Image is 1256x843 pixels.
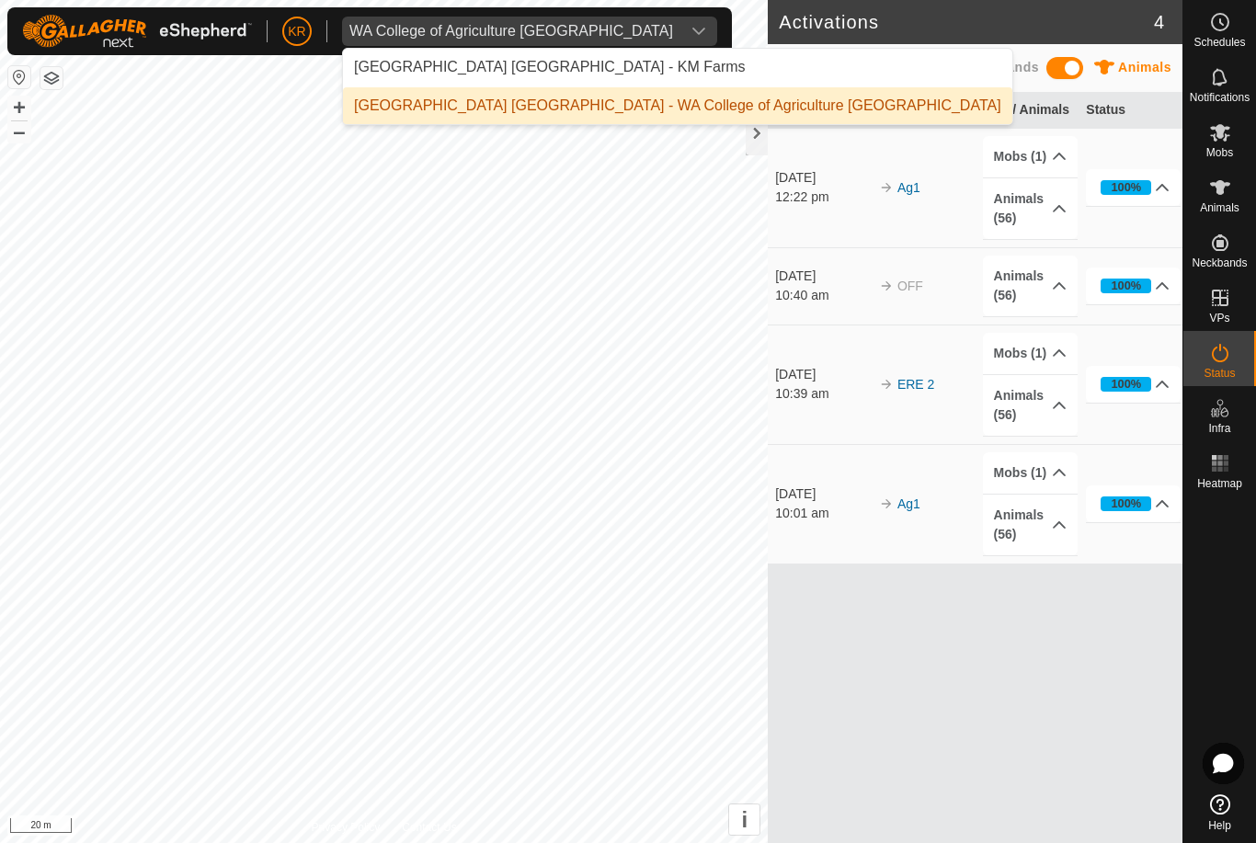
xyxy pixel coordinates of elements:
div: [DATE] [775,267,870,286]
p-accordion-header: Animals (56) [983,495,1078,555]
span: Neckbands [1192,257,1247,268]
a: Ag1 [897,496,920,511]
div: 100% [1111,375,1141,393]
p-accordion-header: Mobs (1) [983,136,1078,177]
div: 10:01 am [775,504,870,523]
h2: Activations [779,11,1154,33]
p-accordion-header: 100% [1086,485,1181,522]
span: VPs [1209,313,1229,324]
img: arrow [879,377,894,392]
div: 100% [1101,377,1151,392]
th: Mob / Animals [976,93,1079,129]
span: Schedules [1193,37,1245,48]
div: 100% [1111,277,1141,294]
div: [GEOGRAPHIC_DATA] [GEOGRAPHIC_DATA] - WA College of Agriculture [GEOGRAPHIC_DATA] [354,95,1001,117]
span: Help [1208,820,1231,831]
div: 100% [1111,495,1141,512]
span: i [741,807,748,832]
p-accordion-header: Animals (56) [983,178,1078,239]
img: arrow [879,279,894,293]
p-accordion-header: Mobs (1) [983,452,1078,494]
img: Gallagher Logo [22,15,252,48]
th: Status [1079,93,1182,129]
span: Notifications [1190,92,1250,103]
div: 10:40 am [775,286,870,305]
span: WA College of Agriculture Denmark [342,17,680,46]
div: dropdown trigger [680,17,717,46]
span: Infra [1208,423,1230,434]
span: 4 [1154,8,1164,36]
div: 10:39 am [775,384,870,404]
button: Reset Map [8,66,30,88]
span: Animals [1118,60,1171,74]
span: OFF [897,279,923,293]
div: [GEOGRAPHIC_DATA] [GEOGRAPHIC_DATA] - KM Farms [354,56,746,78]
span: Status [1204,368,1235,379]
div: 100% [1101,180,1151,195]
span: Animals [1200,202,1239,213]
img: arrow [879,180,894,195]
li: WA College of Agriculture Denmark [343,87,1012,124]
a: Contact Us [402,819,456,836]
span: Mobs [1206,147,1233,158]
div: 100% [1101,496,1151,511]
li: KM Farms [343,49,1012,85]
p-accordion-header: Mobs (1) [983,333,1078,374]
a: ERE 2 [897,377,934,392]
span: KR [288,22,305,41]
p-accordion-header: 100% [1086,366,1181,403]
p-accordion-header: 100% [1086,268,1181,304]
div: [DATE] [775,365,870,384]
button: + [8,97,30,119]
div: [DATE] [775,484,870,504]
div: 100% [1101,279,1151,293]
p-accordion-header: Animals (56) [983,256,1078,316]
p-accordion-header: 100% [1086,169,1181,206]
div: 100% [1111,178,1141,196]
div: [DATE] [775,168,870,188]
button: i [729,804,759,835]
button: – [8,120,30,142]
p-accordion-header: Animals (56) [983,375,1078,436]
div: 12:22 pm [775,188,870,207]
button: Map Layers [40,67,63,89]
a: Ag1 [897,180,920,195]
ul: Option List [343,49,1012,124]
a: Help [1183,787,1256,838]
div: WA College of Agriculture [GEOGRAPHIC_DATA] [349,24,673,39]
span: Heatmap [1197,478,1242,489]
img: arrow [879,496,894,511]
a: Privacy Policy [312,819,381,836]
